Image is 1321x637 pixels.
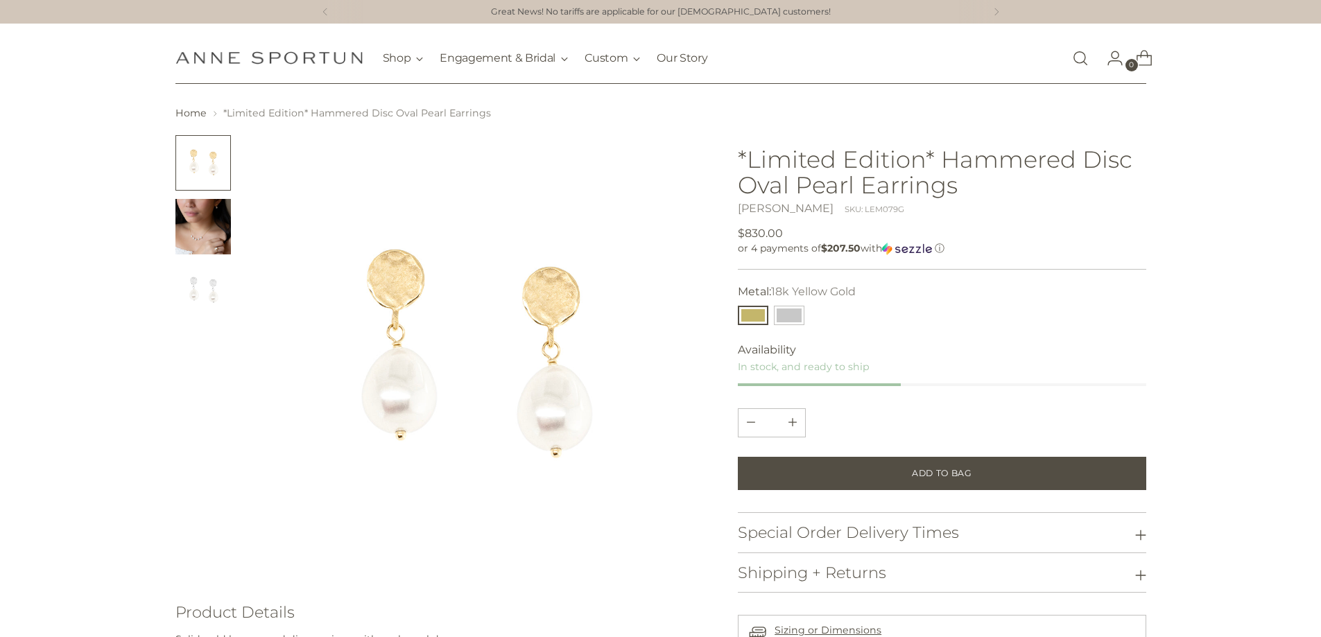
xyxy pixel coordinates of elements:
button: Change image to image 3 [175,263,231,318]
button: Change image to image 2 [175,199,231,254]
button: Special Order Delivery Times [738,513,1146,552]
span: 18k Yellow Gold [771,285,856,298]
h3: Product Details [175,604,695,621]
button: 14k White Gold [774,306,804,325]
button: Shipping + Returns [738,553,1146,593]
a: Our Story [657,43,707,73]
span: 0 [1125,59,1138,71]
span: $207.50 [821,242,861,254]
a: Open search modal [1067,44,1094,72]
button: Engagement & Bridal [440,43,568,73]
label: Metal: [738,283,856,300]
span: Availability [738,342,796,358]
button: Change image to image 1 [175,135,231,191]
img: Sezzle [882,243,932,255]
h3: Shipping + Returns [738,564,886,582]
button: Subtract product quantity [780,409,805,437]
input: Product quantity [755,409,788,437]
span: $830.00 [738,225,783,242]
button: Custom [585,43,640,73]
div: or 4 payments of with [738,242,1146,255]
a: Anne Sportun Fine Jewellery [175,51,363,64]
div: or 4 payments of$207.50withSezzle Click to learn more about Sezzle [738,242,1146,255]
a: Great News! No tariffs are applicable for our [DEMOGRAPHIC_DATA] customers! [491,6,831,19]
a: [PERSON_NAME] [738,202,834,215]
a: Open cart modal [1125,44,1152,72]
span: *Limited Edition* Hammered Disc Oval Pearl Earrings [223,107,491,119]
button: 18k Yellow Gold [738,306,768,325]
div: SKU: LEM079G [845,204,904,216]
button: Shop [383,43,424,73]
h3: Special Order Delivery Times [738,524,959,541]
button: Add product quantity [739,409,763,437]
button: Add to Bag [738,457,1146,490]
a: Sizing or Dimensions [775,624,881,636]
nav: breadcrumbs [175,106,1146,121]
a: Go to the account page [1096,44,1123,72]
span: Add to Bag [912,467,972,480]
img: *Limited Edition* Hammered Disc Oval Pearl Earrings [250,135,695,579]
span: In stock, and ready to ship [738,360,870,373]
h1: *Limited Edition* Hammered Disc Oval Pearl Earrings [738,146,1146,198]
a: Home [175,107,207,119]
